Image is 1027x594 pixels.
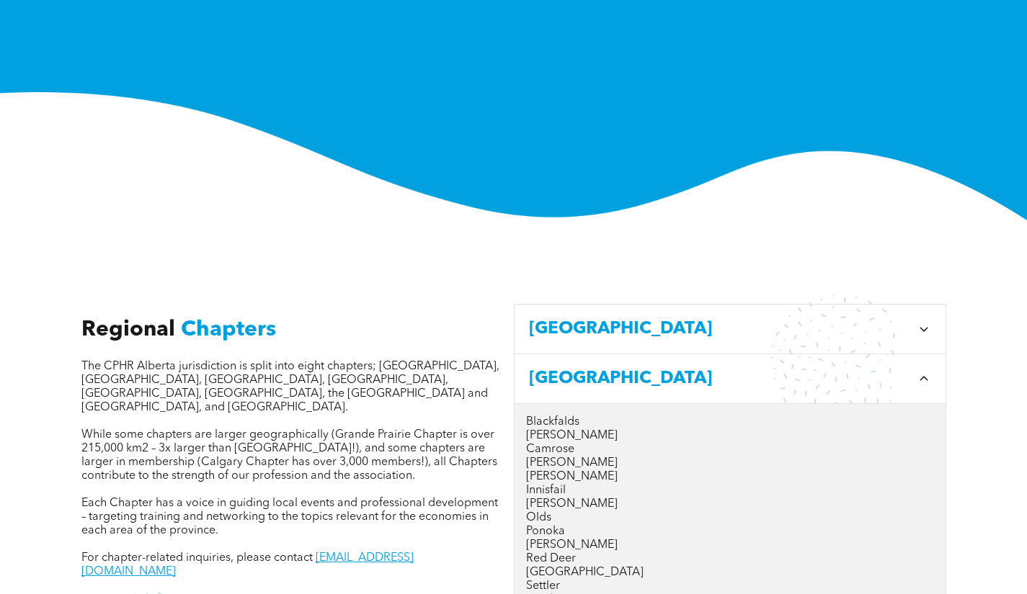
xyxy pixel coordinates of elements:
span: Regional [81,319,175,341]
p: Innisfail [526,484,934,498]
p: [PERSON_NAME] [526,498,934,511]
p: Red Deer [526,552,934,566]
span: For chapter-related inquiries, please contact [81,552,313,564]
p: Ponoka [526,525,934,539]
p: Camrose [526,443,934,456]
p: [PERSON_NAME] [526,456,934,470]
span: While some chapters are larger geographically (Grande Prairie Chapter is over 215,000 km2 – 3x la... [81,429,497,482]
span: Each Chapter has a voice in guiding local events and professional development – targeting trainin... [81,498,498,536]
p: [PERSON_NAME] [526,539,934,552]
span: [GEOGRAPHIC_DATA] [529,316,911,342]
span: Chapters [181,319,276,341]
p: [PERSON_NAME] [526,470,934,484]
span: The CPHR Alberta jurisdiction is split into eight chapters; [GEOGRAPHIC_DATA], [GEOGRAPHIC_DATA],... [81,361,499,413]
p: Settler [526,580,934,593]
p: [PERSON_NAME] [526,429,934,443]
span: [GEOGRAPHIC_DATA] [529,366,911,392]
p: Olds [526,511,934,525]
p: Blackfalds [526,415,934,429]
p: [GEOGRAPHIC_DATA] [526,566,934,580]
